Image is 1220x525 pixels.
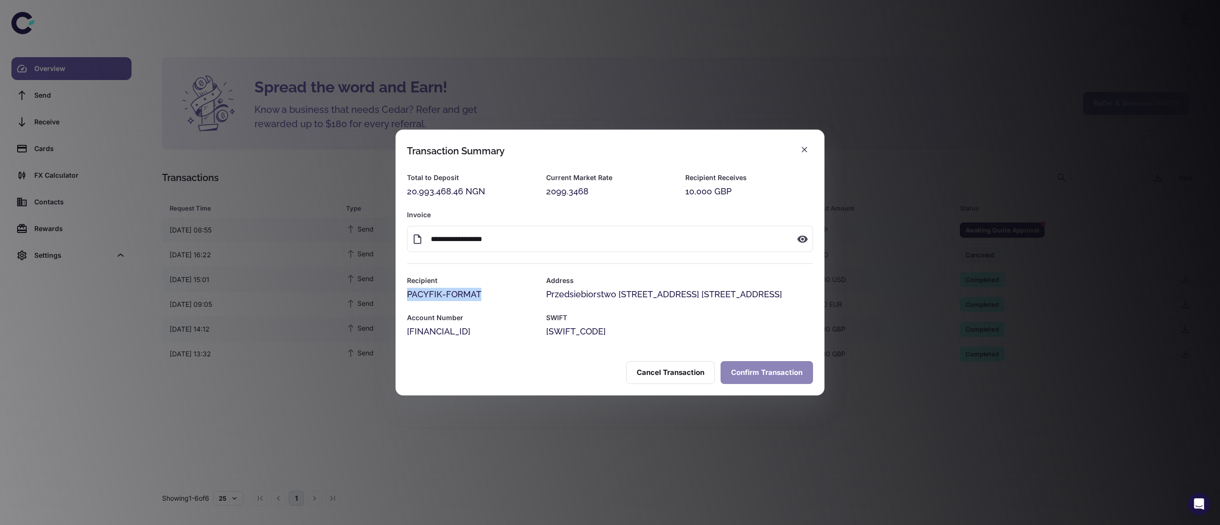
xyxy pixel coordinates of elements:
[407,185,535,198] div: 20,993,468.46 NGN
[407,325,535,338] div: [FINANCIAL_ID]
[685,172,813,183] h6: Recipient Receives
[721,361,813,384] button: Confirm Transaction
[626,361,715,384] button: Cancel Transaction
[546,172,674,183] h6: Current Market Rate
[1188,493,1210,515] div: Open Intercom Messenger
[685,185,813,198] div: 10,000 GBP
[546,185,674,198] div: 2099.3468
[407,210,813,220] h6: Invoice
[546,288,813,301] div: Przedsiebiorstwo [STREET_ADDRESS] [STREET_ADDRESS]
[546,313,813,323] h6: SWIFT
[407,172,535,183] h6: Total to Deposit
[546,325,813,338] div: [SWIFT_CODE]
[407,275,535,286] h6: Recipient
[407,313,535,323] h6: Account Number
[407,145,505,157] div: Transaction Summary
[546,275,813,286] h6: Address
[407,288,535,301] div: PACYFIK-FORMAT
